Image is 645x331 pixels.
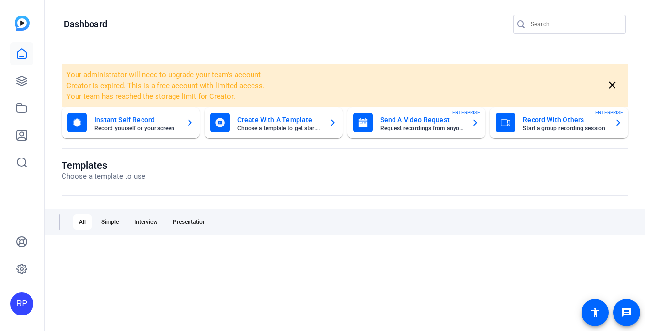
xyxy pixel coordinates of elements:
div: RP [10,292,33,315]
h1: Templates [62,159,145,171]
mat-card-subtitle: Start a group recording session [523,126,607,131]
mat-card-subtitle: Request recordings from anyone, anywhere [380,126,464,131]
div: All [73,214,92,230]
input: Search [531,18,618,30]
mat-card-title: Create With A Template [237,114,321,126]
div: Interview [128,214,163,230]
h1: Dashboard [64,18,107,30]
span: Your administrator will need to upgrade your team's account [66,70,261,79]
mat-icon: message [621,307,632,318]
li: Creator is expired. This is a free account with limited access. [66,80,519,92]
span: ENTERPRISE [595,109,623,116]
button: Instant Self RecordRecord yourself or your screen [62,107,200,138]
li: Your team has reached the storage limit for Creator. [66,91,519,102]
button: Send A Video RequestRequest recordings from anyone, anywhereENTERPRISE [347,107,486,138]
mat-card-title: Send A Video Request [380,114,464,126]
button: Record With OthersStart a group recording sessionENTERPRISE [490,107,628,138]
mat-card-title: Record With Others [523,114,607,126]
button: Create With A TemplateChoose a template to get started [205,107,343,138]
mat-card-subtitle: Record yourself or your screen [94,126,178,131]
img: blue-gradient.svg [15,16,30,31]
mat-card-title: Instant Self Record [94,114,178,126]
mat-icon: close [606,79,618,92]
mat-card-subtitle: Choose a template to get started [237,126,321,131]
mat-icon: accessibility [589,307,601,318]
p: Choose a template to use [62,171,145,182]
span: ENTERPRISE [452,109,480,116]
div: Presentation [167,214,212,230]
div: Simple [95,214,125,230]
